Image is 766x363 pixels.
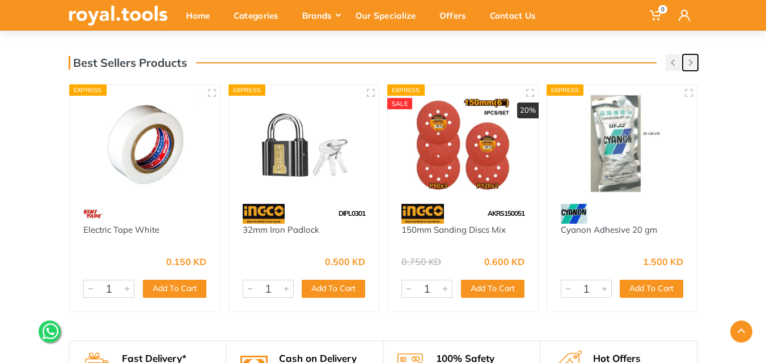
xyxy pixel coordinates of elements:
[83,224,159,235] a: Electric Tape White
[69,56,187,70] h3: Best Sellers Products
[178,3,226,27] div: Home
[294,3,348,27] div: Brands
[517,103,539,118] div: 20%
[398,95,528,192] img: Royal Tools - 150mm Sanding Discs Mix
[226,3,294,27] div: Categories
[401,224,506,235] a: 150mm Sanding Discs Mix
[143,280,206,298] button: Add To Cart
[547,84,584,96] div: Express
[243,204,285,224] img: 91.webp
[488,209,524,217] span: AKRS150051
[461,280,524,298] button: Add To Cart
[166,257,206,266] div: 0.150 KD
[482,3,552,27] div: Contact Us
[557,95,687,192] img: Royal Tools - Cyanon Adhesive 20 gm
[69,84,107,96] div: Express
[338,209,365,217] span: DIPL0301
[325,257,365,266] div: 0.500 KD
[239,95,369,192] img: Royal Tools - 32mm Iron Padlock
[387,84,425,96] div: Express
[80,95,210,192] img: Royal Tools - Electric Tape White
[69,6,168,25] img: royal.tools Logo
[387,98,412,109] div: SALE
[348,3,431,27] div: Our Specialize
[401,257,441,266] div: 0.750 KD
[643,257,683,266] div: 1.500 KD
[561,204,587,224] img: 30.webp
[243,224,319,235] a: 32mm Iron Padlock
[401,204,444,224] img: 91.webp
[431,3,482,27] div: Offers
[561,224,657,235] a: Cyanon Adhesive 20 gm
[658,5,667,14] span: 0
[83,204,103,224] img: 11.webp
[228,84,266,96] div: Express
[620,280,683,298] button: Add To Cart
[302,280,365,298] button: Add To Cart
[484,257,524,266] div: 0.600 KD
